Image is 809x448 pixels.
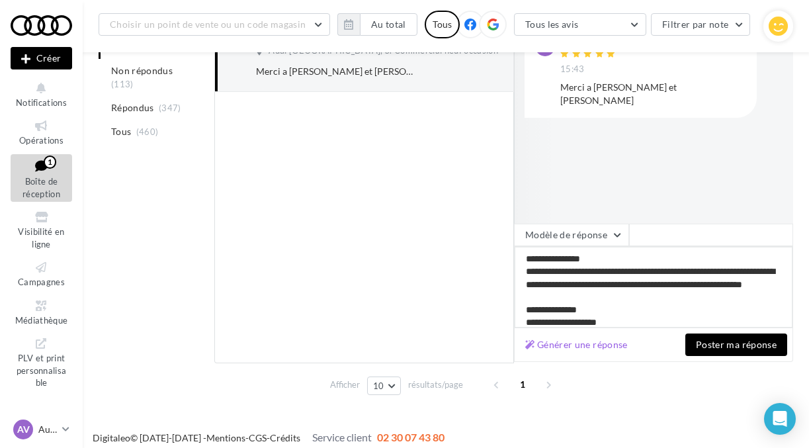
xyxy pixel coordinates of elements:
a: Mentions [206,432,245,443]
button: Au total [337,13,417,36]
a: Visibilité en ligne [11,207,72,252]
span: Médiathèque [15,315,68,326]
span: Choisir un point de vente ou un code magasin [110,19,306,30]
span: Notifications [16,97,67,108]
div: Open Intercom Messenger [764,403,796,435]
button: Modèle de réponse [514,224,629,246]
a: Campagnes [11,257,72,290]
a: Boîte de réception1 [11,154,72,202]
button: Au total [360,13,417,36]
span: (347) [159,103,181,113]
a: CGS [249,432,267,443]
div: 1 [44,156,56,169]
button: Créer [11,47,72,69]
a: Digitaleo [93,432,130,443]
a: PLV et print personnalisable [11,334,72,391]
span: AV [17,423,30,436]
button: Générer une réponse [520,337,633,353]
button: 10 [367,377,401,395]
a: AV Audi [PERSON_NAME] [11,417,72,442]
button: Notifications [11,78,72,111]
span: PLV et print personnalisable [17,350,67,388]
button: Tous les avis [514,13,646,36]
button: Choisir un point de vente ou un code magasin [99,13,330,36]
span: 15:43 [560,64,585,75]
div: Merci a [PERSON_NAME] et [PERSON_NAME] [560,81,746,107]
span: 10 [373,381,384,391]
span: Tous [111,125,131,138]
a: Crédits [270,432,300,443]
span: 1 [512,374,533,395]
span: Afficher [330,379,360,391]
span: Opérations [19,135,64,146]
span: © [DATE]-[DATE] - - - [93,432,445,443]
span: Campagnes [18,277,65,287]
p: Audi [PERSON_NAME] [38,423,57,436]
div: Nouvelle campagne [11,47,72,69]
span: Service client [312,431,372,443]
button: Filtrer par note [651,13,751,36]
span: Répondus [111,101,154,114]
div: Merci a [PERSON_NAME] et [PERSON_NAME] [256,65,416,78]
span: Tous les avis [525,19,579,30]
span: résultats/page [408,379,463,391]
div: Tous [425,11,460,38]
span: Boîte de réception [22,176,60,199]
span: (460) [136,126,159,137]
span: (113) [111,79,134,89]
a: Opérations [11,116,72,148]
span: Non répondus [111,64,173,77]
span: 02 30 07 43 80 [377,431,445,443]
span: Visibilité en ligne [18,226,64,249]
a: Médiathèque [11,296,72,328]
button: Poster ma réponse [685,334,787,356]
